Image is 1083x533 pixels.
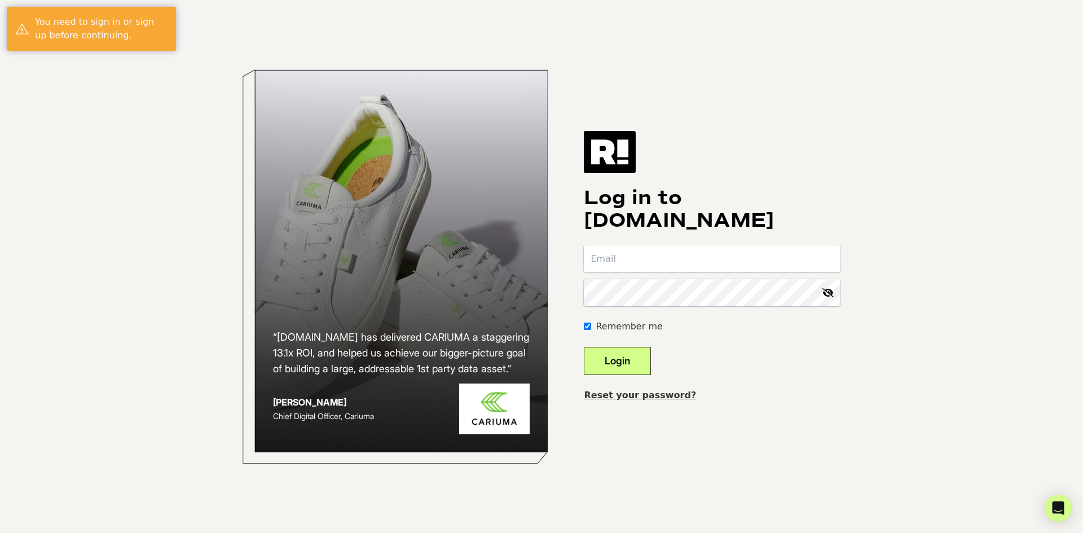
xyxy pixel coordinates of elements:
img: Retention.com [584,131,636,173]
h1: Log in to [DOMAIN_NAME] [584,187,840,232]
input: Email [584,245,840,272]
img: Cariuma [459,384,530,435]
a: Reset your password? [584,390,696,400]
div: Open Intercom Messenger [1045,495,1072,522]
label: Remember me [596,320,662,333]
div: You need to sign in or sign up before continuing. [35,15,168,42]
span: Chief Digital Officer, Cariuma [273,411,374,421]
button: Login [584,347,651,375]
strong: [PERSON_NAME] [273,397,346,408]
h2: “[DOMAIN_NAME] has delivered CARIUMA a staggering 13.1x ROI, and helped us achieve our bigger-pic... [273,329,530,377]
